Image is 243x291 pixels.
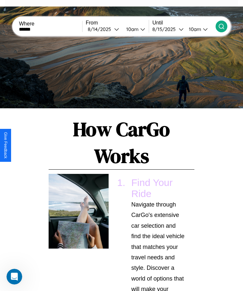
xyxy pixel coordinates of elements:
div: Give Feedback [3,132,8,159]
div: 10am [186,26,203,32]
label: Until [152,20,216,26]
label: From [86,20,149,26]
label: Where [19,21,82,27]
button: 10am [184,26,216,33]
div: 10am [123,26,140,32]
div: 8 / 15 / 2025 [152,26,179,32]
button: 10am [121,26,149,33]
h1: How CarGo Works [49,116,194,170]
button: 8/14/2025 [86,26,121,33]
div: 8 / 14 / 2025 [88,26,114,32]
iframe: Intercom live chat [7,269,22,284]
